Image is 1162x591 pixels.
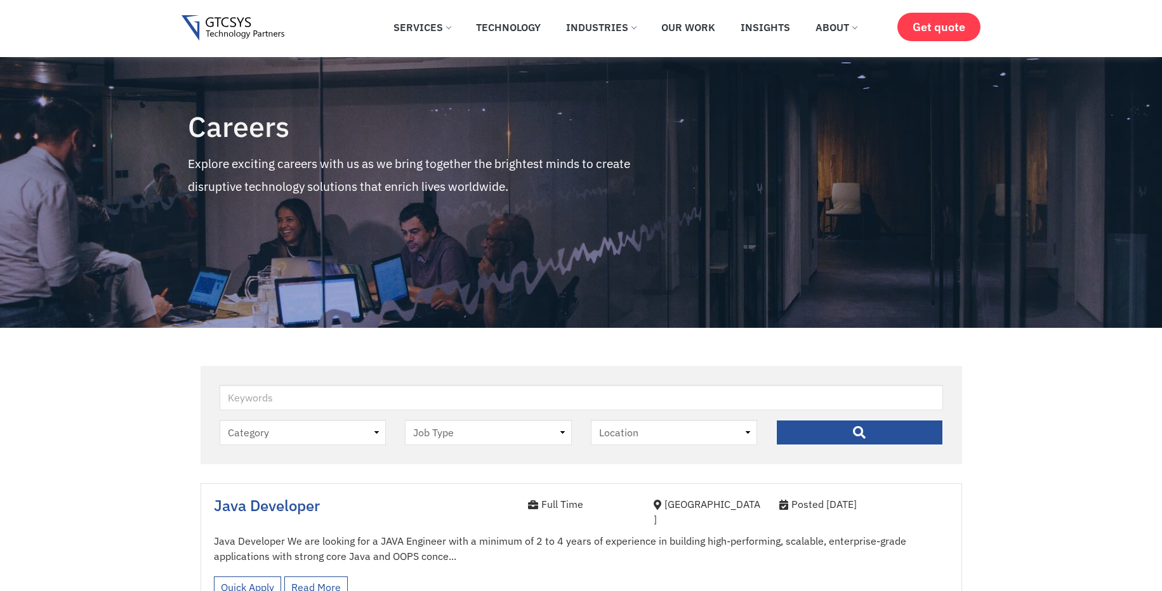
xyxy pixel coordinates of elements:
[557,13,645,41] a: Industries
[779,497,949,512] div: Posted [DATE]
[731,13,800,41] a: Insights
[806,13,866,41] a: About
[652,13,725,41] a: Our Work
[188,152,675,198] p: Explore exciting careers with us as we bring together the brightest minds to create disruptive te...
[182,15,285,41] img: Gtcsys logo
[466,13,550,41] a: Technology
[188,111,675,143] h4: Careers
[214,495,320,516] a: Java Developer
[220,385,943,410] input: Keywords
[384,13,460,41] a: Services
[654,497,760,527] div: [GEOGRAPHIC_DATA]
[214,533,949,564] p: Java Developer We are looking for a JAVA Engineer with a minimum of 2 to 4 years of experience in...
[776,420,943,445] input: 
[897,13,980,41] a: Get quote
[528,497,635,512] div: Full Time
[913,20,965,34] span: Get quote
